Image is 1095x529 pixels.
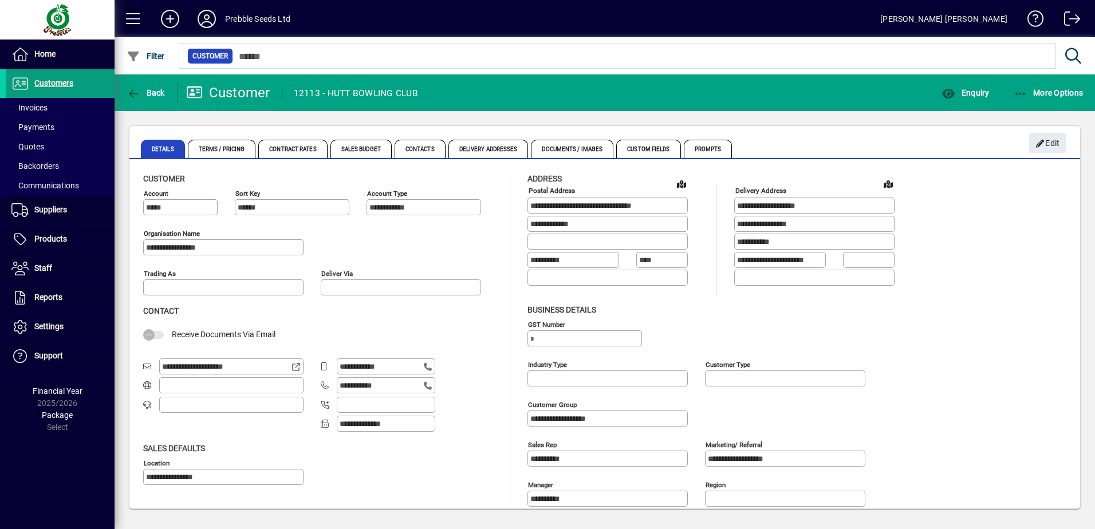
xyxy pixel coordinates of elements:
mat-label: GST Number [528,320,565,328]
button: Edit [1029,133,1066,153]
a: Backorders [6,156,115,176]
mat-label: Manager [528,480,553,488]
span: Communications [11,181,79,190]
span: Business details [527,305,596,314]
span: Contacts [395,140,446,158]
span: Contact [143,306,179,315]
a: Invoices [6,98,115,117]
span: Edit [1035,134,1060,153]
span: Settings [34,322,64,331]
button: Add [152,9,188,29]
button: Profile [188,9,225,29]
span: Sales defaults [143,444,205,453]
mat-label: Customer type [706,360,750,368]
mat-label: Deliver via [321,270,353,278]
a: Reports [6,283,115,312]
a: Quotes [6,137,115,156]
div: Customer [186,84,270,102]
mat-label: Account Type [367,190,407,198]
a: View on map [672,175,691,193]
span: Customer [143,174,185,183]
span: Documents / Images [531,140,613,158]
span: Products [34,234,67,243]
span: Custom Fields [616,140,680,158]
span: Enquiry [942,88,989,97]
a: View on map [879,175,897,193]
mat-label: Region [706,480,726,488]
mat-label: Trading as [144,270,176,278]
span: Delivery Addresses [448,140,529,158]
a: Suppliers [6,196,115,224]
span: Backorders [11,161,59,171]
span: Home [34,49,56,58]
a: Products [6,225,115,254]
span: More Options [1014,88,1084,97]
mat-label: Sales rep [528,440,557,448]
span: Invoices [11,103,48,112]
span: Support [34,351,63,360]
a: Logout [1055,2,1081,40]
button: Back [124,82,168,103]
button: Filter [124,46,168,66]
span: Details [141,140,185,158]
mat-label: Location [144,459,170,467]
a: Knowledge Base [1019,2,1044,40]
span: Customer [192,50,228,62]
mat-label: Customer group [528,400,577,408]
span: Quotes [11,142,44,151]
span: Financial Year [33,386,82,396]
div: [PERSON_NAME] [PERSON_NAME] [880,10,1007,28]
span: Receive Documents Via Email [172,330,275,339]
span: Sales Budget [330,140,392,158]
span: Staff [34,263,52,273]
mat-label: Sort key [235,190,260,198]
mat-label: Industry type [528,360,567,368]
a: Payments [6,117,115,137]
a: Home [6,40,115,69]
app-page-header-button: Back [115,82,178,103]
span: Contract Rates [258,140,327,158]
span: Payments [11,123,54,132]
div: Prebble Seeds Ltd [225,10,290,28]
span: Prompts [684,140,732,158]
button: More Options [1011,82,1086,103]
span: Package [42,410,73,420]
span: Reports [34,293,62,302]
mat-label: Marketing/ Referral [706,440,762,448]
a: Settings [6,313,115,341]
span: Back [127,88,165,97]
span: Terms / Pricing [188,140,256,158]
button: Enquiry [939,82,992,103]
span: Suppliers [34,205,67,214]
a: Staff [6,254,115,283]
mat-label: Organisation name [144,230,200,238]
span: Address [527,174,562,183]
a: Communications [6,176,115,195]
div: 12113 - HUTT BOWLING CLUB [294,84,418,102]
span: Filter [127,52,165,61]
span: Customers [34,78,73,88]
a: Support [6,342,115,370]
mat-label: Account [144,190,168,198]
